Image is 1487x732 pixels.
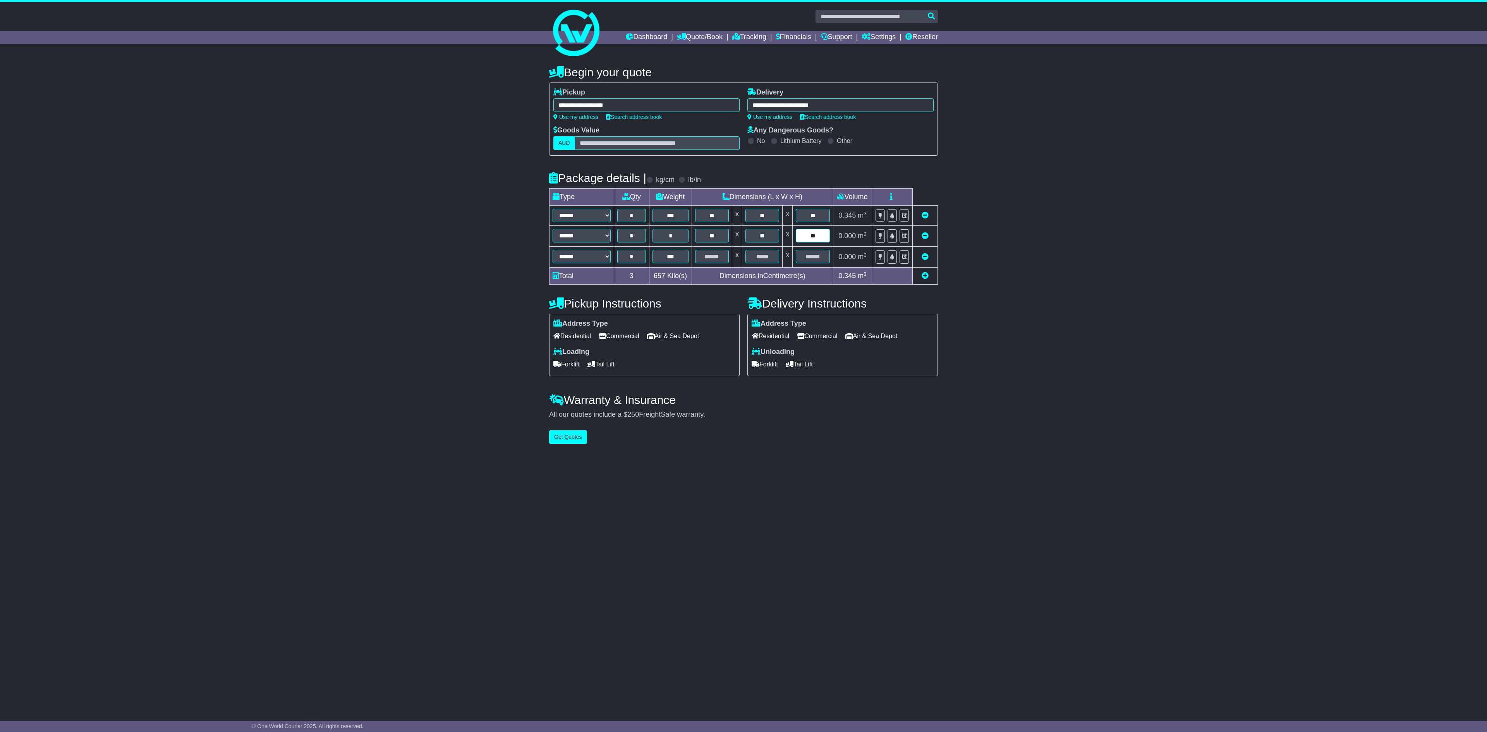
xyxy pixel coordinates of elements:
td: x [783,247,793,268]
span: Residential [553,330,591,342]
td: Qty [614,189,649,206]
sup: 3 [864,271,867,277]
h4: Begin your quote [549,66,938,79]
td: Dimensions in Centimetre(s) [692,268,833,285]
span: 657 [654,272,665,280]
span: m [858,232,867,240]
span: 0.000 [838,232,856,240]
span: Commercial [599,330,639,342]
span: Air & Sea Depot [647,330,699,342]
a: Settings [862,31,896,44]
td: Kilo(s) [649,268,692,285]
button: Get Quotes [549,430,587,444]
span: m [858,272,867,280]
a: Financials [776,31,811,44]
span: 250 [627,411,639,418]
span: Forklift [752,358,778,370]
a: Dashboard [626,31,667,44]
label: No [757,137,765,144]
label: Unloading [752,348,795,356]
label: AUD [553,136,575,150]
td: x [783,226,793,247]
td: Volume [833,189,872,206]
span: m [858,253,867,261]
span: m [858,211,867,219]
td: Total [549,268,614,285]
a: Use my address [553,114,598,120]
a: Search address book [606,114,662,120]
label: Delivery [747,88,783,97]
sup: 3 [864,231,867,237]
span: 0.345 [838,272,856,280]
label: Goods Value [553,126,599,135]
a: Support [821,31,852,44]
td: x [732,226,742,247]
sup: 3 [864,252,867,258]
label: Address Type [553,320,608,328]
a: Search address book [800,114,856,120]
label: Pickup [553,88,585,97]
span: Commercial [797,330,837,342]
td: Dimensions (L x W x H) [692,189,833,206]
a: Add new item [922,272,929,280]
a: Remove this item [922,232,929,240]
td: x [783,206,793,226]
div: All our quotes include a $ FreightSafe warranty. [549,411,938,419]
td: x [732,247,742,268]
h4: Package details | [549,172,646,184]
a: Use my address [747,114,792,120]
a: Remove this item [922,211,929,219]
label: Loading [553,348,589,356]
td: x [732,206,742,226]
span: 0.345 [838,211,856,219]
span: © One World Courier 2025. All rights reserved. [252,723,364,729]
label: Other [837,137,852,144]
a: Remove this item [922,253,929,261]
a: Quote/Book [677,31,723,44]
label: kg/cm [656,176,675,184]
span: Air & Sea Depot [845,330,898,342]
label: Lithium Battery [780,137,822,144]
span: Tail Lift [587,358,615,370]
span: Forklift [553,358,580,370]
h4: Delivery Instructions [747,297,938,310]
td: 3 [614,268,649,285]
label: lb/in [688,176,701,184]
a: Reseller [905,31,938,44]
label: Any Dangerous Goods? [747,126,833,135]
h4: Warranty & Insurance [549,393,938,406]
label: Address Type [752,320,806,328]
span: 0.000 [838,253,856,261]
td: Type [549,189,614,206]
span: Residential [752,330,789,342]
span: Tail Lift [786,358,813,370]
td: Weight [649,189,692,206]
h4: Pickup Instructions [549,297,740,310]
a: Tracking [732,31,766,44]
sup: 3 [864,211,867,217]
